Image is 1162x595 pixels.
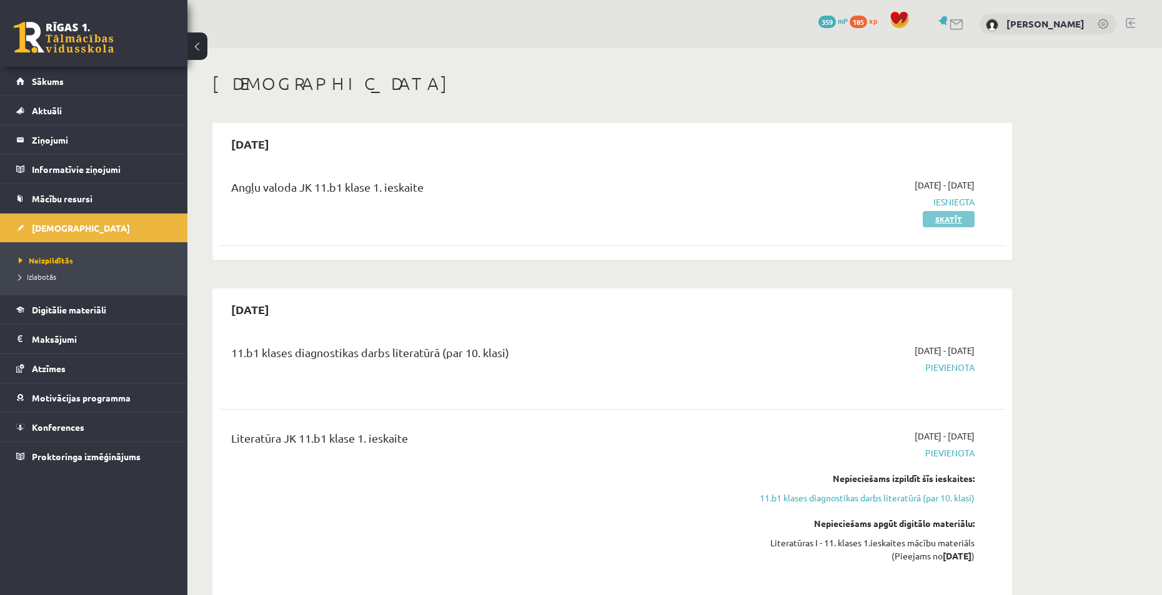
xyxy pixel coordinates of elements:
[739,536,975,563] div: Literatūras I - 11. klases 1.ieskaites mācību materiāls (Pieejams no )
[16,155,172,184] a: Informatīvie ziņojumi
[915,179,975,192] span: [DATE] - [DATE]
[19,271,175,282] a: Izlabotās
[32,125,172,154] legend: Ziņojumi
[32,421,84,433] span: Konferences
[16,295,172,324] a: Digitālie materiāli
[16,325,172,353] a: Maksājumi
[16,354,172,383] a: Atzīmes
[739,361,975,374] span: Pievienota
[943,550,971,561] strong: [DATE]
[32,304,106,315] span: Digitālie materiāli
[739,472,975,485] div: Nepieciešams izpildīt šīs ieskaites:
[16,214,172,242] a: [DEMOGRAPHIC_DATA]
[19,255,73,265] span: Neizpildītās
[32,193,92,204] span: Mācību resursi
[869,16,877,26] span: xp
[32,155,172,184] legend: Informatīvie ziņojumi
[818,16,848,26] a: 359 mP
[16,125,172,154] a: Ziņojumi
[16,184,172,213] a: Mācību resursi
[212,73,1012,94] h1: [DEMOGRAPHIC_DATA]
[219,129,282,159] h2: [DATE]
[32,105,62,116] span: Aktuāli
[986,19,998,31] img: Ivans Jakubancs
[19,255,175,266] a: Neizpildītās
[32,222,130,234] span: [DEMOGRAPHIC_DATA]
[850,16,867,28] span: 185
[915,430,975,443] span: [DATE] - [DATE]
[16,67,172,96] a: Sākums
[818,16,836,28] span: 359
[32,392,131,403] span: Motivācijas programma
[32,363,66,374] span: Atzīmes
[739,491,975,504] a: 11.b1 klases diagnostikas darbs literatūrā (par 10. klasi)
[915,344,975,357] span: [DATE] - [DATE]
[219,295,282,324] h2: [DATE]
[32,76,64,87] span: Sākums
[739,517,975,530] div: Nepieciešams apgūt digitālo materiālu:
[16,413,172,441] a: Konferences
[231,179,720,202] div: Angļu valoda JK 11.b1 klase 1. ieskaite
[19,272,56,282] span: Izlabotās
[838,16,848,26] span: mP
[231,344,720,367] div: 11.b1 klases diagnostikas darbs literatūrā (par 10. klasi)
[16,442,172,471] a: Proktoringa izmēģinājums
[850,16,883,26] a: 185 xp
[923,211,975,227] a: Skatīt
[1006,17,1085,30] a: [PERSON_NAME]
[739,195,975,209] span: Iesniegta
[16,96,172,125] a: Aktuāli
[231,430,720,453] div: Literatūra JK 11.b1 klase 1. ieskaite
[14,22,114,53] a: Rīgas 1. Tālmācības vidusskola
[16,383,172,412] a: Motivācijas programma
[32,325,172,353] legend: Maksājumi
[739,446,975,460] span: Pievienota
[32,451,141,462] span: Proktoringa izmēģinājums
